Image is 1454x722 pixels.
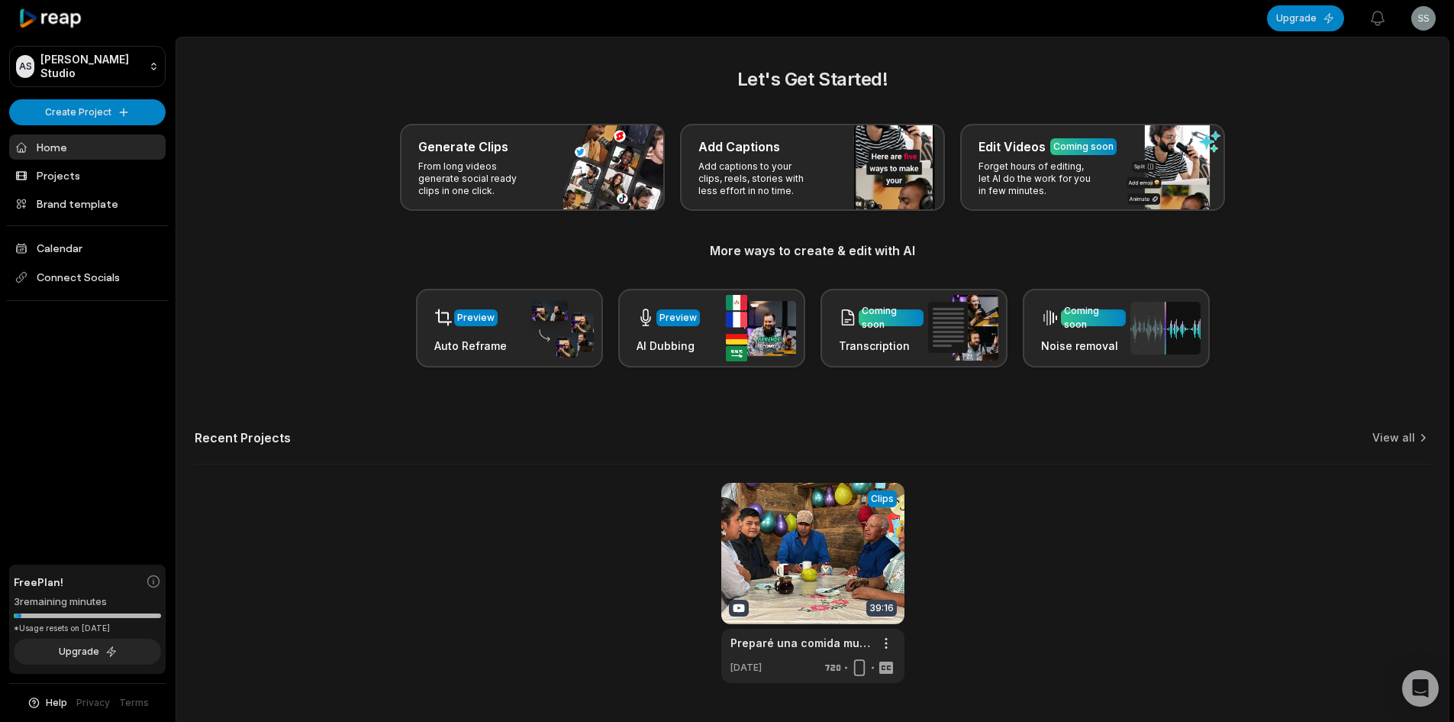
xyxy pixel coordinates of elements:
a: Home [9,134,166,160]
p: Add captions to your clips, reels, stories with less effort in no time. [698,160,817,197]
a: Preparé una comida muy especial para los papás más admirables este [DATE] [730,635,871,651]
a: Calendar [9,235,166,261]
div: *Usage resets on [DATE] [14,623,161,634]
a: Brand template [9,191,166,216]
h3: Edit Videos [978,138,1046,156]
div: Coming soon [1053,140,1114,154]
h3: Transcription [839,338,924,354]
a: View all [1372,430,1415,445]
p: From long videos generate social ready clips in one click. [418,160,537,197]
button: Upgrade [14,639,161,665]
div: Coming soon [1064,304,1123,332]
img: transcription.png [928,295,998,361]
h3: More ways to create & edit with AI [195,241,1430,260]
h3: Noise removal [1041,338,1126,354]
div: 3 remaining minutes [14,594,161,610]
img: ai_dubbing.png [726,295,796,361]
p: Forget hours of editing, let AI do the work for you in few minutes. [978,160,1097,197]
img: auto_reframe.png [524,299,594,358]
img: noise_removal.png [1130,302,1201,355]
h3: AI Dubbing [637,338,700,354]
a: Terms [119,696,149,710]
a: Privacy [76,696,110,710]
div: Preview [457,311,495,325]
button: Upgrade [1267,5,1344,31]
button: Help [27,696,67,710]
div: Coming soon [862,304,920,332]
h3: Auto Reframe [434,338,507,354]
p: [PERSON_NAME] Studio [40,53,143,80]
div: Open Intercom Messenger [1402,670,1439,707]
button: Create Project [9,99,166,125]
a: Projects [9,163,166,188]
div: Preview [659,311,697,325]
span: Free Plan! [14,574,63,590]
div: AS [16,55,34,78]
h2: Let's Get Started! [195,66,1430,93]
h2: Recent Projects [195,430,291,445]
h3: Generate Clips [418,138,508,156]
span: Connect Socials [9,264,166,291]
span: Help [46,696,67,710]
h3: Add Captions [698,138,780,156]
